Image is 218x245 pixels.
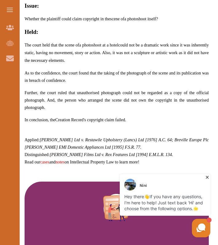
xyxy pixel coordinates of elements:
span: The court held that the scene of [25,43,79,47]
iframe: HelpCrunch [71,173,212,239]
span: scene of [110,17,124,21]
span: As to the confidence, the court found that the taking of the photograph of the scene and its publ... [25,71,209,83]
span: Applied: [25,138,209,150]
span: Whether the plaintiff could claim copyright in the [25,17,110,21]
span: In conclusion, the [25,118,55,122]
span: Read our and on Intellectual Property Law to learn more! [25,160,139,164]
span: Further, the court ruled that unauthorised photograph could not be regarded as a copy of the offi... [25,90,209,110]
strong: Issue: [25,2,39,9]
strong: Held: [25,29,38,35]
span: could not be a dramatic work since it was inherently static, having no movement, story or action.... [25,43,209,63]
a: cases [40,160,49,164]
span: a photoshoot at a hotel [79,43,119,47]
span: Distinguished: [25,152,174,157]
span: Creation Record's copyright claim failed. [55,118,126,122]
em: [PERSON_NAME] Films Ltd v. Rex Features Ltd [1994] E.M.L.R. 134. [50,152,173,157]
a: notes [56,160,65,164]
span: a photoshoot itself? [124,17,158,21]
em: [PERSON_NAME] Ltd v. Restawile Upholstery (Lancs) Ltd [1976] A.C. 64; Breville Europe Plc [PERSON... [25,138,209,150]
